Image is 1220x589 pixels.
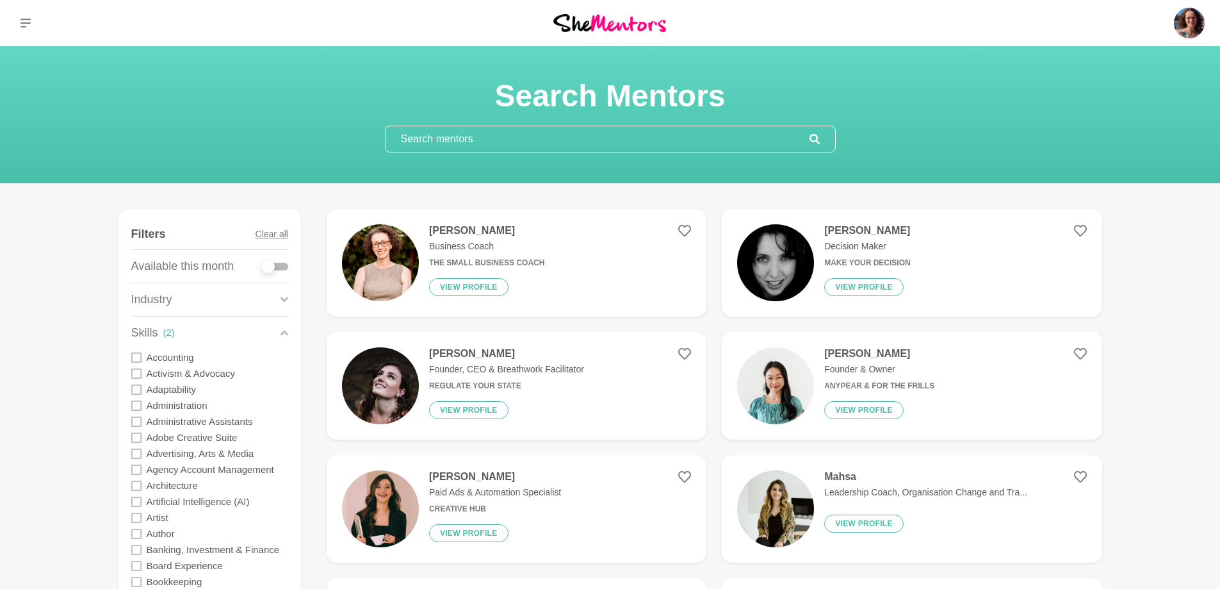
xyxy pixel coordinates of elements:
img: Serena Jones [1174,8,1205,38]
h4: [PERSON_NAME] [824,347,934,360]
h4: [PERSON_NAME] [429,224,544,237]
label: Administrative Assistants [147,413,253,429]
label: Banking, Investment & Finance [147,542,280,558]
a: [PERSON_NAME]Founder & OwnerAnypear & For The FrillsView profile [722,332,1102,440]
a: [PERSON_NAME]Business CoachThe Small Business CoachView profile [327,209,706,317]
button: View profile [824,401,904,419]
label: Artificial Intelligence (AI) [147,494,250,510]
button: View profile [429,401,508,419]
a: [PERSON_NAME]Decision MakerMake Your DecisionView profile [722,209,1102,317]
a: [PERSON_NAME]Founder, CEO & Breathwork FacilitatorRegulate Your StateView profile [327,332,706,440]
img: 8185ea49deb297eade9a2e5250249276829a47cd-920x897.jpg [342,347,419,424]
label: Accounting [147,349,194,365]
img: f25c4dbcbf762ae20e3ecb4e8bc2b18129f9e315-1109x1667.jpg [737,470,814,547]
button: View profile [429,524,508,542]
a: [PERSON_NAME]Paid Ads & Automation SpecialistCreative HubView profile [327,455,706,563]
input: Search mentors [386,126,809,152]
label: Advertising, Arts & Media [147,445,254,461]
img: 443bca476f7facefe296c2c6ab68eb81e300ea47-400x400.jpg [737,224,814,301]
h4: [PERSON_NAME] [429,470,561,483]
h4: [PERSON_NAME] [429,347,584,360]
p: Leadership Coach, Organisation Change and Tra... [824,486,1027,499]
a: MahsaLeadership Coach, Organisation Change and Tra...View profile [722,455,1102,563]
p: Decision Maker [824,240,910,253]
p: Skills [131,324,158,342]
h4: [PERSON_NAME] [824,224,910,237]
h1: Search Mentors [385,77,836,115]
p: Industry [131,291,172,308]
p: Business Coach [429,240,544,253]
label: Artist [147,510,168,526]
p: Available this month [131,258,234,275]
p: Founder & Owner [824,363,934,376]
button: View profile [824,278,904,296]
img: cd6701a6e23a289710e5cd97f2d30aa7cefffd58-2965x2965.jpg [737,347,814,424]
label: Adaptability [147,381,197,397]
label: Activism & Advocacy [147,365,235,381]
button: Clear all [256,219,288,249]
div: ( 2 ) [163,326,175,340]
p: Founder, CEO & Breathwork Facilitator [429,363,584,376]
p: Paid Ads & Automation Specialist [429,486,561,499]
img: She Mentors Logo [553,14,666,31]
h4: Filters [131,227,166,242]
label: Board Experience [147,558,223,574]
label: Adobe Creative Suite [147,429,238,445]
label: Architecture [147,477,198,494]
h6: Regulate Your State [429,381,584,391]
img: ee0edfca580b48478b9949b37cc6a4240d151855-1440x1440.webp [342,470,419,547]
label: Agency Account Management [147,461,274,477]
label: Administration [147,397,207,413]
button: View profile [429,278,508,296]
button: View profile [824,515,904,533]
h6: The Small Business Coach [429,258,544,268]
h6: Make Your Decision [824,258,910,268]
h4: Mahsa [824,470,1027,483]
img: 9f1299b5b555db0849b884ac6357c89f80fdea5b-1365x2048.jpg [342,224,419,301]
h6: Anypear & For The Frills [824,381,934,391]
label: Author [147,526,175,542]
h6: Creative Hub [429,504,561,514]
